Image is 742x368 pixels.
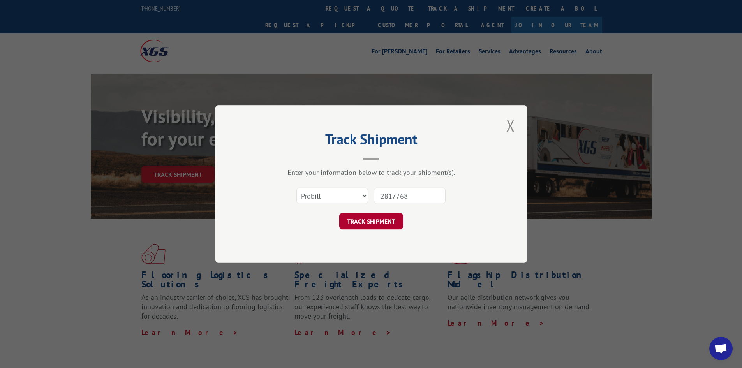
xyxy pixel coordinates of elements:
[709,337,733,360] a: Open chat
[254,168,488,177] div: Enter your information below to track your shipment(s).
[339,213,403,229] button: TRACK SHIPMENT
[504,115,517,136] button: Close modal
[254,134,488,148] h2: Track Shipment
[374,188,446,204] input: Number(s)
